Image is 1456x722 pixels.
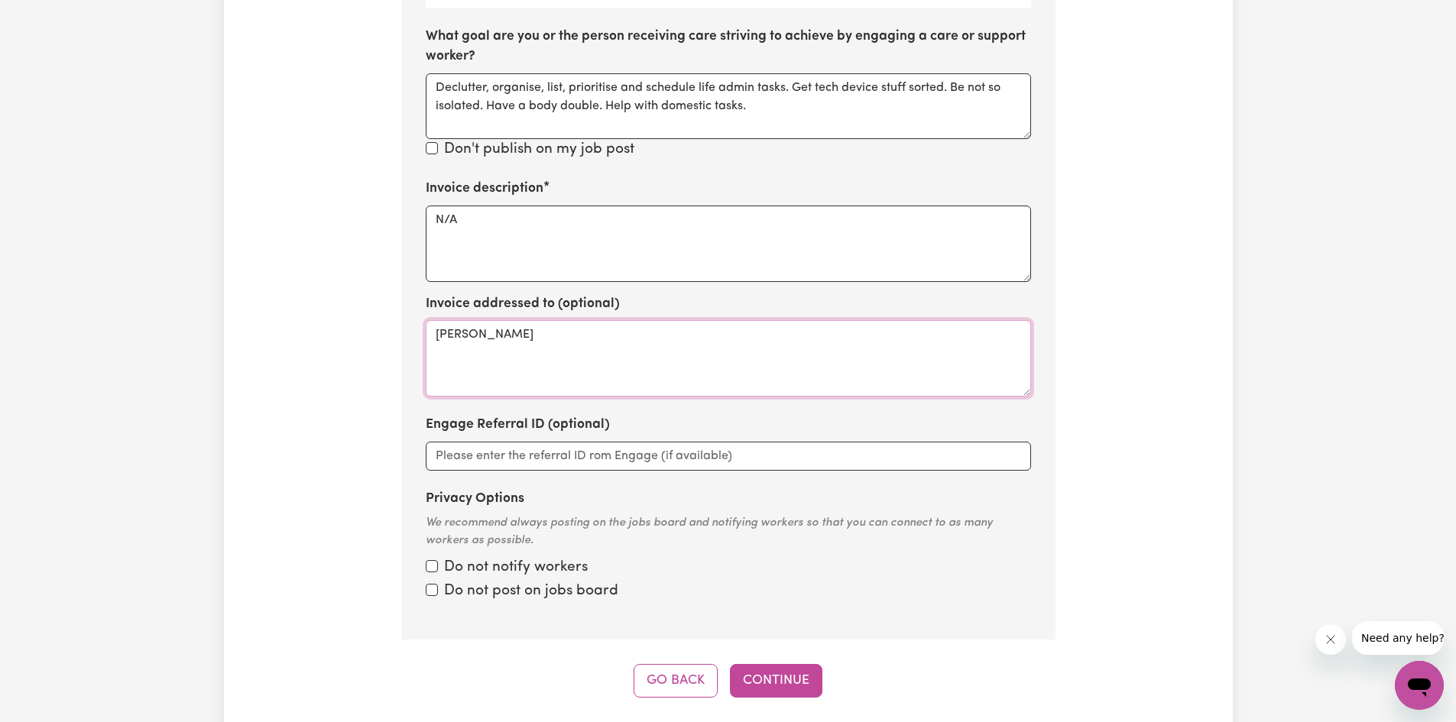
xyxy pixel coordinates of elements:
[426,415,610,435] label: Engage Referral ID (optional)
[444,557,588,579] label: Do not notify workers
[634,664,718,698] button: Go Back
[9,11,92,23] span: Need any help?
[426,206,1031,282] textarea: N/A
[1315,624,1346,655] iframe: Close message
[444,581,618,603] label: Do not post on jobs board
[426,73,1031,139] textarea: Declutter, organise, list, prioritise and schedule life admin tasks. Get tech device stuff sorted...
[1395,661,1444,710] iframe: Button to launch messaging window
[426,320,1031,397] textarea: [PERSON_NAME]
[426,489,524,509] label: Privacy Options
[426,442,1031,471] input: Please enter the referral ID rom Engage (if available)
[730,664,822,698] button: Continue
[426,27,1031,67] label: What goal are you or the person receiving care striving to achieve by engaging a care or support ...
[426,294,620,314] label: Invoice addressed to (optional)
[1352,621,1444,655] iframe: Message from company
[444,139,634,161] label: Don't publish on my job post
[426,515,1031,549] div: We recommend always posting on the jobs board and notifying workers so that you can connect to as...
[426,179,543,199] label: Invoice description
